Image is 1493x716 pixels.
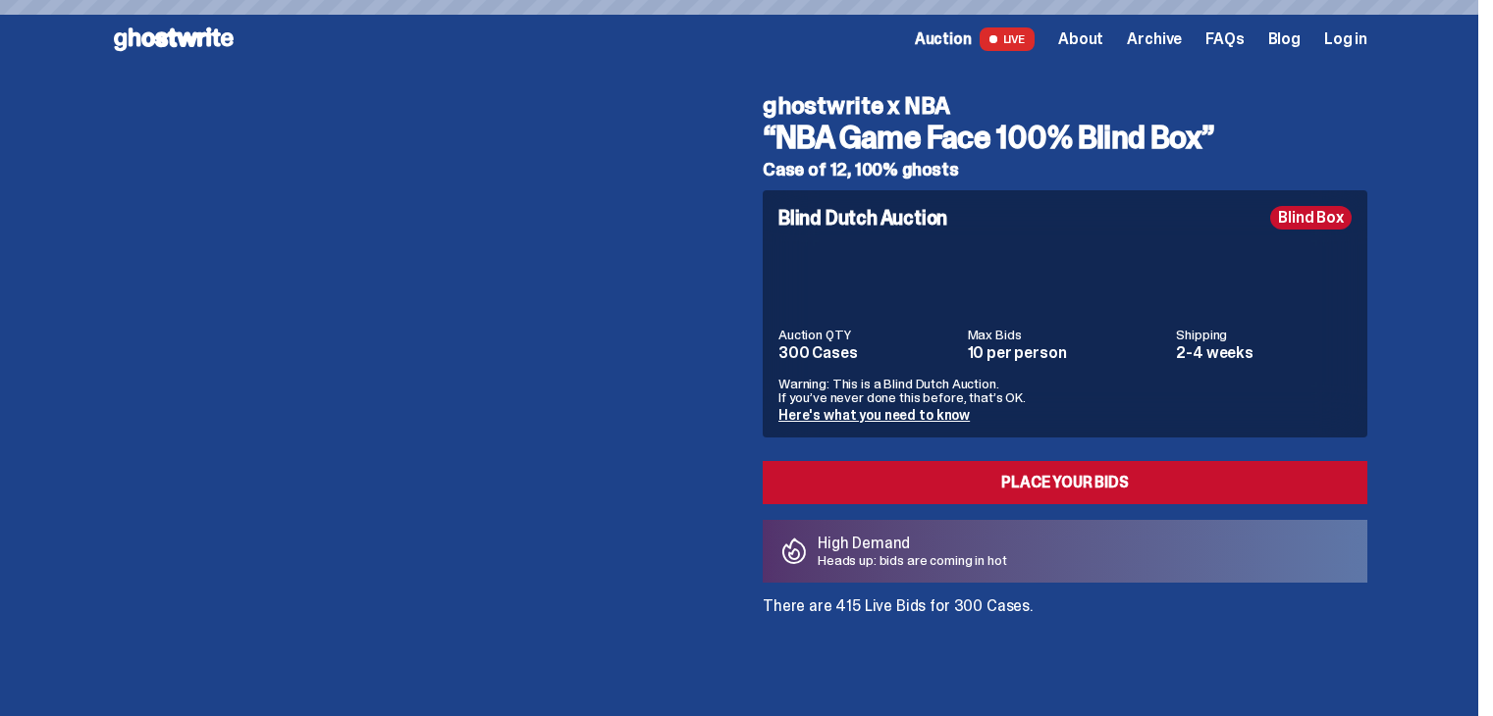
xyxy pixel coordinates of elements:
a: Log in [1324,31,1367,47]
span: LIVE [980,27,1036,51]
dd: 2-4 weeks [1176,345,1352,361]
a: Auction LIVE [915,27,1035,51]
span: Auction [915,31,972,47]
h4: ghostwrite x NBA [763,94,1367,118]
a: About [1058,31,1103,47]
p: Heads up: bids are coming in hot [818,553,1007,567]
h3: “NBA Game Face 100% Blind Box” [763,122,1367,153]
dd: 300 Cases [778,345,956,361]
p: High Demand [818,536,1007,551]
p: Warning: This is a Blind Dutch Auction. If you’ve never done this before, that’s OK. [778,377,1352,404]
dt: Auction QTY [778,328,956,341]
dd: 10 per person [968,345,1165,361]
dt: Max Bids [968,328,1165,341]
a: Place your Bids [763,461,1367,504]
a: Archive [1127,31,1182,47]
h4: Blind Dutch Auction [778,208,947,228]
h5: Case of 12, 100% ghosts [763,161,1367,179]
a: Here's what you need to know [778,406,970,424]
div: Blind Box [1270,206,1352,230]
p: There are 415 Live Bids for 300 Cases. [763,598,1367,614]
a: Blog [1268,31,1301,47]
a: FAQs [1205,31,1244,47]
dt: Shipping [1176,328,1352,341]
